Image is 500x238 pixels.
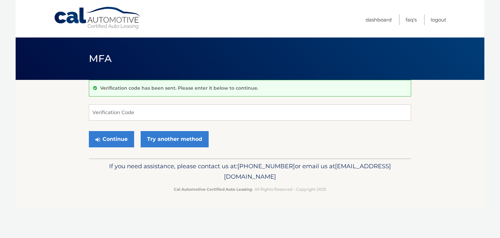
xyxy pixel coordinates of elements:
span: [EMAIL_ADDRESS][DOMAIN_NAME] [224,162,391,180]
a: FAQ's [406,14,417,25]
span: MFA [89,52,112,65]
p: If you need assistance, please contact us at: or email us at [93,161,407,182]
strong: Cal Automotive Certified Auto Leasing [174,187,252,192]
a: Logout [431,14,446,25]
p: - All Rights Reserved - Copyright 2025 [93,186,407,193]
a: Cal Automotive [54,7,142,30]
span: [PHONE_NUMBER] [237,162,295,170]
button: Continue [89,131,134,147]
a: Try another method [141,131,209,147]
a: Dashboard [366,14,392,25]
input: Verification Code [89,104,411,121]
p: Verification code has been sent. Please enter it below to continue. [100,85,258,91]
